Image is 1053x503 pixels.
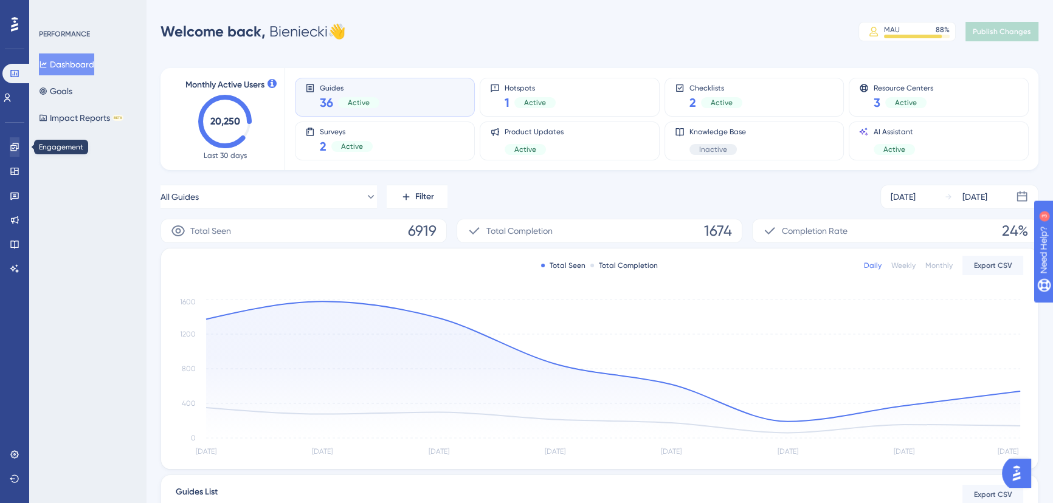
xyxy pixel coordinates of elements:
span: Resource Centers [874,83,933,92]
div: [DATE] [962,190,987,204]
tspan: [DATE] [429,447,449,456]
tspan: 0 [191,434,196,442]
tspan: [DATE] [661,447,682,456]
span: 24% [1002,221,1028,241]
span: 36 [320,94,333,111]
span: Checklists [689,83,742,92]
div: Monthly [925,261,953,270]
tspan: [DATE] [545,447,565,456]
span: 2 [320,138,326,155]
span: Active [341,142,363,151]
tspan: [DATE] [894,447,914,456]
div: Weekly [891,261,916,270]
tspan: [DATE] [777,447,798,456]
span: Active [524,98,546,108]
div: Bieniecki 👋 [161,22,346,41]
text: 20,250 [210,115,240,127]
button: Impact ReportsBETA [39,107,123,129]
span: 6919 [408,221,437,241]
span: Active [514,145,536,154]
span: Welcome back, [161,22,266,40]
span: Completion Rate [782,224,848,238]
span: Export CSV [974,261,1012,270]
span: Last 30 days [204,151,247,160]
tspan: 1600 [180,298,196,306]
tspan: 1200 [180,330,196,338]
button: Dashboard [39,53,94,75]
div: Total Seen [541,261,585,270]
span: 2 [689,94,696,111]
span: Total Seen [190,224,231,238]
span: Publish Changes [973,27,1031,36]
span: 3 [874,94,880,111]
span: 1674 [704,221,732,241]
span: Active [883,145,905,154]
span: Hotspots [505,83,556,92]
button: Publish Changes [965,22,1038,41]
div: Daily [864,261,882,270]
span: All Guides [161,190,199,204]
span: Active [895,98,917,108]
button: All Guides [161,185,377,209]
span: Export CSV [974,490,1012,499]
span: Monthly Active Users [185,78,264,92]
div: Total Completion [590,261,658,270]
span: Total Completion [486,224,553,238]
span: Need Help? [29,3,76,18]
span: AI Assistant [874,127,915,137]
span: 1 [505,94,509,111]
div: 88 % [936,25,950,35]
div: MAU [884,25,900,35]
div: BETA [112,115,123,121]
tspan: [DATE] [312,447,333,456]
span: Product Updates [505,127,564,137]
span: Active [348,98,370,108]
button: Export CSV [962,256,1023,275]
div: PERFORMANCE [39,29,90,39]
div: 3 [85,6,88,16]
tspan: [DATE] [196,447,216,456]
span: Knowledge Base [689,127,746,137]
tspan: 800 [182,364,196,373]
span: Guides [320,83,379,92]
button: Filter [387,185,447,209]
span: Inactive [699,145,727,154]
span: Filter [415,190,434,204]
div: [DATE] [891,190,916,204]
tspan: 400 [182,399,196,408]
span: Surveys [320,127,373,135]
button: Goals [39,80,72,102]
iframe: UserGuiding AI Assistant Launcher [1002,455,1038,491]
span: Active [711,98,733,108]
tspan: [DATE] [998,447,1018,456]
